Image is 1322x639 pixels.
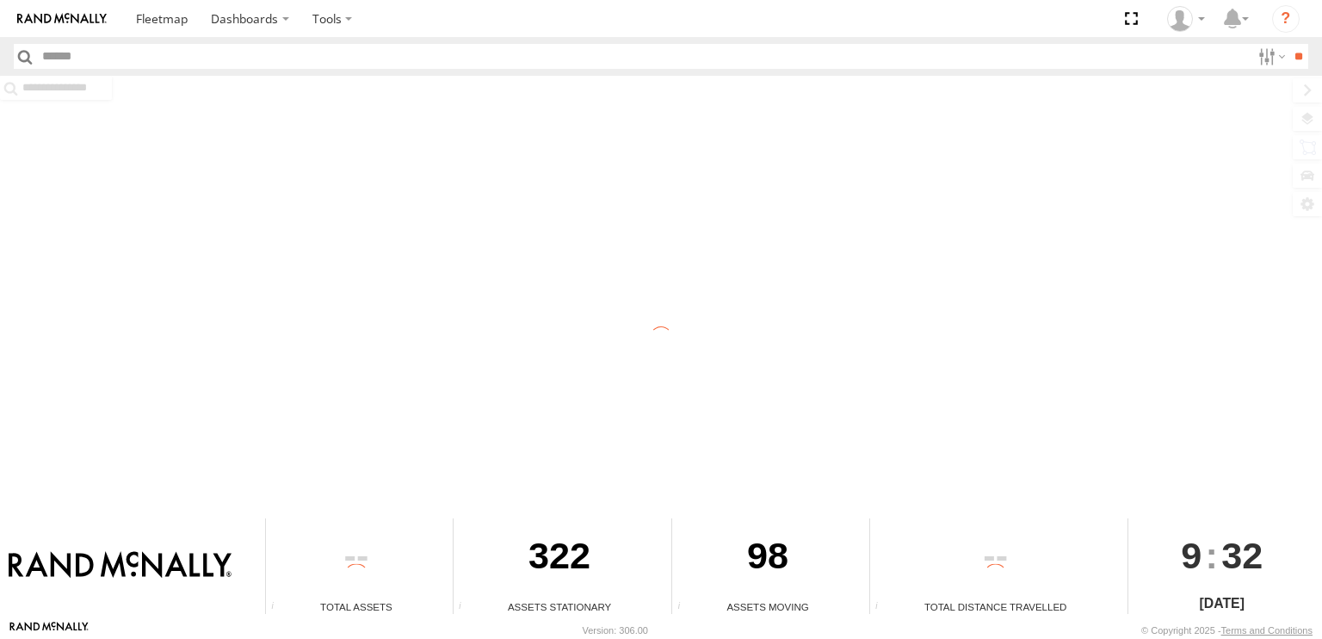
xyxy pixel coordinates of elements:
div: 98 [672,518,862,599]
div: © Copyright 2025 - [1141,625,1313,636]
img: rand-logo.svg [17,13,107,25]
div: Total Assets [266,599,447,614]
div: Assets Moving [672,599,862,614]
div: Total distance travelled by all assets within specified date range and applied filters [870,601,896,614]
span: 9 [1181,518,1202,592]
div: Total number of assets current in transit. [672,601,698,614]
a: Visit our Website [9,622,89,639]
div: Jose Goitia [1161,6,1211,32]
div: Total number of assets current stationary. [454,601,479,614]
label: Search Filter Options [1251,44,1288,69]
div: 322 [454,518,665,599]
span: 32 [1221,518,1263,592]
div: [DATE] [1128,593,1316,614]
a: Terms and Conditions [1221,625,1313,636]
div: Total number of Enabled Assets [266,601,292,614]
div: : [1128,518,1316,592]
i: ? [1272,5,1300,33]
div: Version: 306.00 [583,625,648,636]
div: Total Distance Travelled [870,599,1121,614]
img: Rand McNally [9,551,232,580]
div: Assets Stationary [454,599,665,614]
